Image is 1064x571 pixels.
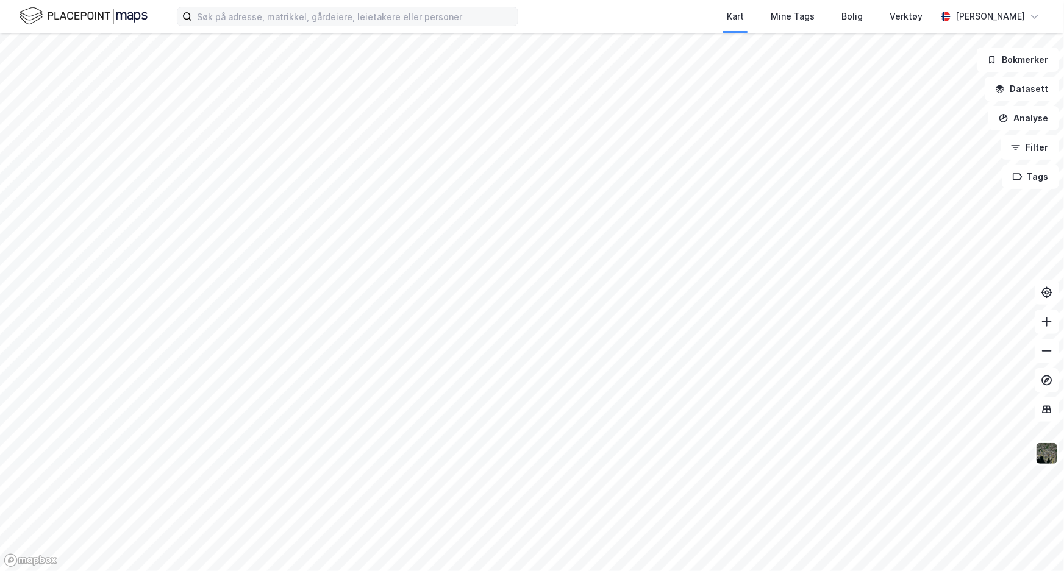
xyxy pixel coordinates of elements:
[727,9,744,24] div: Kart
[977,48,1059,72] button: Bokmerker
[1002,165,1059,189] button: Tags
[955,9,1025,24] div: [PERSON_NAME]
[1035,442,1059,465] img: 9k=
[771,9,815,24] div: Mine Tags
[1003,512,1064,571] iframe: Chat Widget
[1003,512,1064,571] div: Kontrollprogram for chat
[988,106,1059,130] button: Analyse
[841,9,863,24] div: Bolig
[4,553,57,567] a: Mapbox homepage
[192,7,518,26] input: Søk på adresse, matrikkel, gårdeiere, leietakere eller personer
[985,77,1059,101] button: Datasett
[1001,135,1059,160] button: Filter
[890,9,923,24] div: Verktøy
[20,5,148,27] img: logo.f888ab2527a4732fd821a326f86c7f29.svg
